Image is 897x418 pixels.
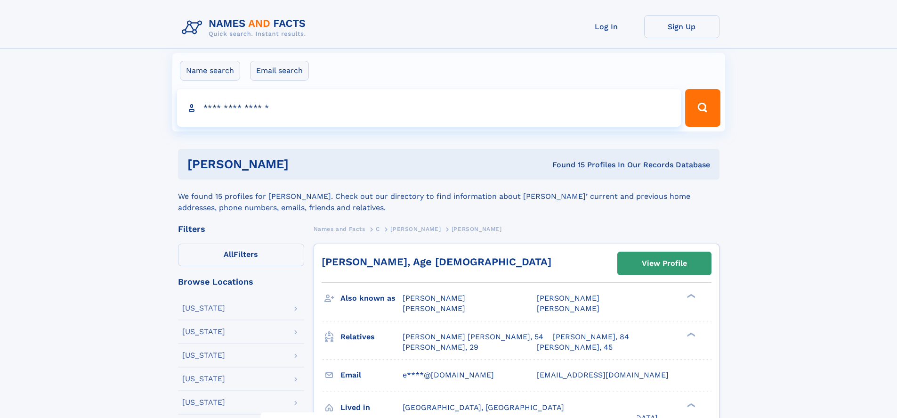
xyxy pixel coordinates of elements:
span: [PERSON_NAME] [403,294,465,303]
div: [US_STATE] [182,304,225,312]
a: [PERSON_NAME], 84 [553,332,629,342]
a: [PERSON_NAME], 45 [537,342,613,352]
a: Sign Up [644,15,719,38]
span: [PERSON_NAME] [403,304,465,313]
input: search input [177,89,681,127]
h3: Relatives [340,329,403,345]
a: [PERSON_NAME], Age [DEMOGRAPHIC_DATA] [322,256,551,268]
a: [PERSON_NAME] [390,223,441,235]
div: ❯ [685,402,696,408]
div: [US_STATE] [182,352,225,359]
div: View Profile [642,253,687,274]
h3: Email [340,367,403,383]
button: Search Button [685,89,720,127]
a: [PERSON_NAME] [PERSON_NAME], 54 [403,332,543,342]
a: View Profile [618,252,711,275]
span: [PERSON_NAME] [537,294,599,303]
span: [EMAIL_ADDRESS][DOMAIN_NAME] [537,370,669,379]
a: Names and Facts [314,223,365,235]
div: Browse Locations [178,278,304,286]
div: ❯ [685,331,696,337]
div: Found 15 Profiles In Our Records Database [420,160,710,170]
span: [PERSON_NAME] [390,226,441,232]
a: C [376,223,380,235]
span: C [376,226,380,232]
span: All [224,250,234,259]
span: [PERSON_NAME] [537,304,599,313]
div: We found 15 profiles for [PERSON_NAME]. Check out our directory to find information about [PERSON... [178,180,719,213]
div: ❯ [685,293,696,299]
label: Filters [178,244,304,266]
div: [US_STATE] [182,328,225,336]
span: [GEOGRAPHIC_DATA], [GEOGRAPHIC_DATA] [403,403,564,412]
img: Logo Names and Facts [178,15,314,41]
span: [PERSON_NAME] [452,226,502,232]
h3: Also known as [340,290,403,306]
h3: Lived in [340,400,403,416]
a: [PERSON_NAME], 29 [403,342,478,352]
label: Email search [250,61,309,81]
div: [US_STATE] [182,399,225,406]
div: Filters [178,225,304,233]
label: Name search [180,61,240,81]
h1: [PERSON_NAME] [187,158,420,170]
div: [US_STATE] [182,375,225,383]
a: Log In [569,15,644,38]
